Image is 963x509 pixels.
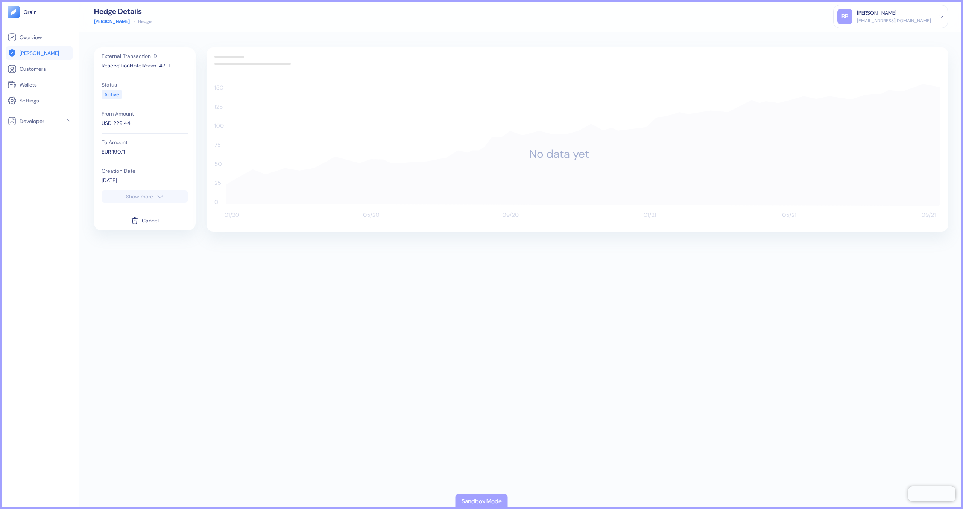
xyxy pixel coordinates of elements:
[20,49,59,57] span: [PERSON_NAME]
[102,82,188,87] div: Status
[102,119,188,127] div: USD 229.44
[102,168,188,174] div: Creation Date
[8,80,71,89] a: Wallets
[102,177,188,184] div: [DATE]
[8,49,71,58] a: [PERSON_NAME]
[94,8,152,15] div: Hedge Details
[857,9,896,17] div: [PERSON_NAME]
[8,6,20,18] img: logo-tablet-V2.svg
[131,213,159,228] button: Cancel
[20,34,42,41] span: Overview
[102,53,188,59] div: External Transaction ID
[94,18,130,25] a: [PERSON_NAME]
[20,65,46,73] span: Customers
[102,140,188,145] div: To Amount
[8,96,71,105] a: Settings
[908,486,955,501] iframe: Chatra live chat
[837,9,852,24] div: BB
[8,64,71,73] a: Customers
[102,111,188,116] div: From Amount
[102,62,188,70] div: ReservationHotelRoom-47-1
[8,33,71,42] a: Overview
[102,190,188,203] button: Show more
[20,117,44,125] span: Developer
[20,81,37,88] span: Wallets
[102,148,188,156] div: EUR 190.11
[104,91,119,99] div: Active
[462,497,502,506] div: Sandbox Mode
[126,194,153,199] div: Show more
[142,218,159,223] div: Cancel
[20,97,39,104] span: Settings
[857,17,931,24] div: [EMAIL_ADDRESS][DOMAIN_NAME]
[23,9,37,15] img: logo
